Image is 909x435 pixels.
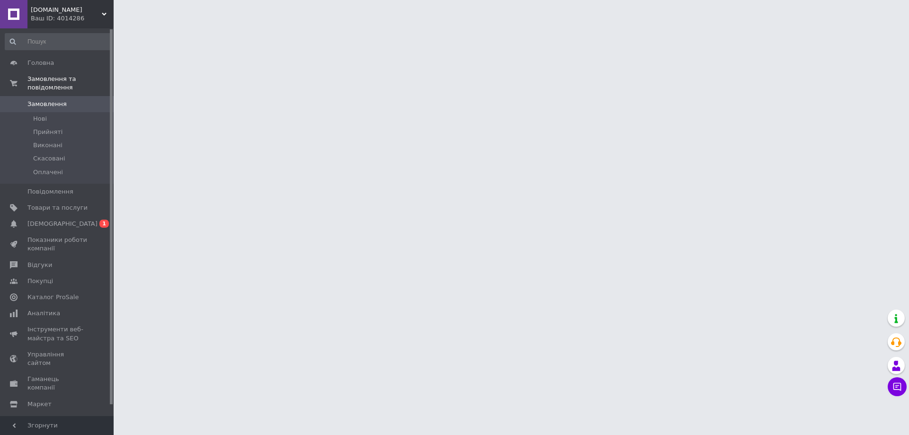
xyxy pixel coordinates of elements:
[5,33,112,50] input: Пошук
[27,236,88,253] span: Показники роботи компанії
[33,168,63,177] span: Оплачені
[27,400,52,408] span: Маркет
[27,293,79,302] span: Каталог ProSale
[27,204,88,212] span: Товари та послуги
[27,350,88,367] span: Управління сайтом
[27,187,73,196] span: Повідомлення
[888,377,907,396] button: Чат з покупцем
[33,141,62,150] span: Виконані
[33,128,62,136] span: Прийняті
[27,277,53,285] span: Покупці
[27,309,60,318] span: Аналітика
[27,100,67,108] span: Замовлення
[27,375,88,392] span: Гаманець компанії
[99,220,109,228] span: 1
[33,115,47,123] span: Нові
[31,14,114,23] div: Ваш ID: 4014286
[27,220,98,228] span: [DEMOGRAPHIC_DATA]
[27,75,114,92] span: Замовлення та повідомлення
[31,6,102,14] span: Hobo.Market
[33,154,65,163] span: Скасовані
[27,325,88,342] span: Інструменти веб-майстра та SEO
[27,261,52,269] span: Відгуки
[27,59,54,67] span: Головна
